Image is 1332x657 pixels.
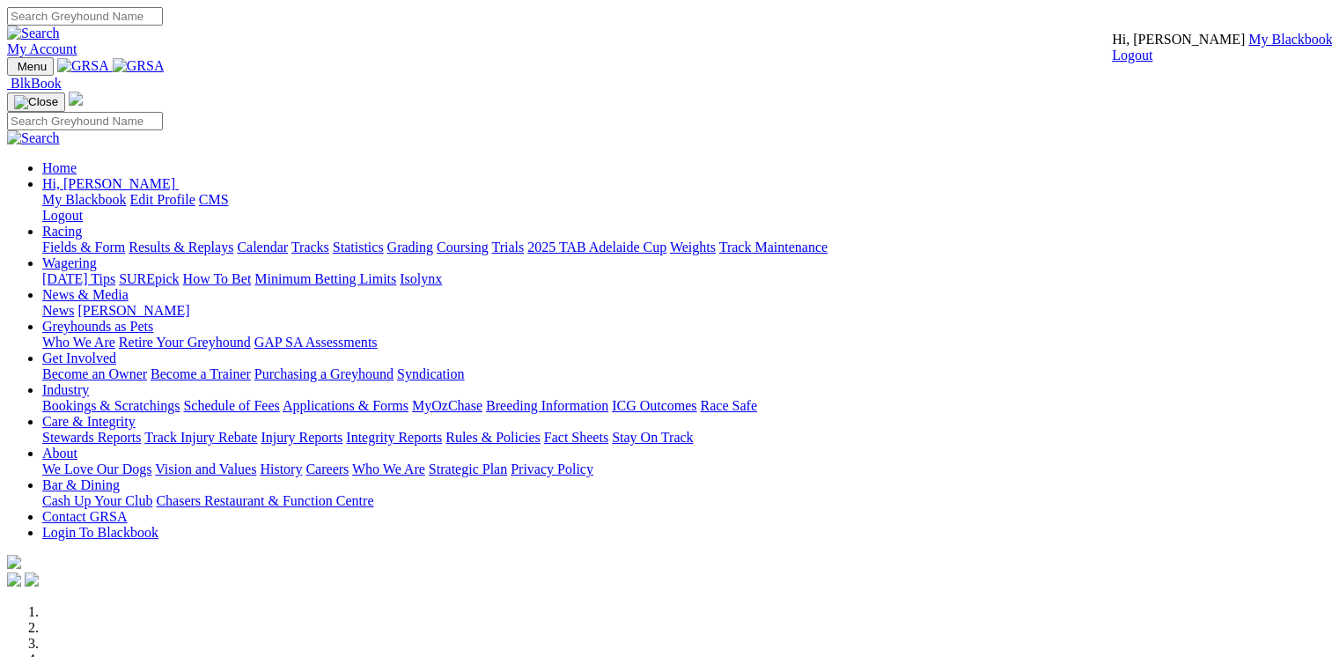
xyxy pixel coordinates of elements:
div: About [42,461,1325,477]
a: News [42,303,74,318]
div: Hi, [PERSON_NAME] [42,192,1325,224]
a: [DATE] Tips [42,271,115,286]
a: Tracks [291,240,329,255]
img: twitter.svg [25,572,39,587]
a: Schedule of Fees [183,398,279,413]
div: News & Media [42,303,1325,319]
a: Weights [670,240,716,255]
a: SUREpick [119,271,179,286]
a: Coursing [437,240,489,255]
a: Results & Replays [129,240,233,255]
a: Minimum Betting Limits [254,271,396,286]
a: Get Involved [42,351,116,365]
a: Race Safe [700,398,756,413]
a: Become a Trainer [151,366,251,381]
a: Login To Blackbook [42,525,158,540]
a: Bar & Dining [42,477,120,492]
input: Search [7,112,163,130]
span: Menu [18,60,47,73]
img: facebook.svg [7,572,21,587]
a: MyOzChase [412,398,482,413]
img: GRSA [113,58,165,74]
img: Search [7,26,60,41]
a: Track Maintenance [719,240,828,255]
span: Hi, [PERSON_NAME] [1112,32,1245,47]
a: Injury Reports [261,430,342,445]
a: Logout [42,208,83,223]
a: Fields & Form [42,240,125,255]
a: Isolynx [400,271,442,286]
a: Applications & Forms [283,398,408,413]
a: GAP SA Assessments [254,335,378,350]
div: Care & Integrity [42,430,1325,446]
a: BlkBook [7,76,62,91]
a: Home [42,160,77,175]
a: How To Bet [183,271,252,286]
a: Strategic Plan [429,461,507,476]
div: Racing [42,240,1325,255]
a: Purchasing a Greyhound [254,366,394,381]
a: Racing [42,224,82,239]
a: Wagering [42,255,97,270]
a: Logout [1112,48,1152,63]
img: logo-grsa-white.png [7,555,21,569]
a: History [260,461,302,476]
a: Grading [387,240,433,255]
a: Privacy Policy [511,461,593,476]
div: Get Involved [42,366,1325,382]
a: Syndication [397,366,464,381]
span: BlkBook [11,76,62,91]
a: ICG Outcomes [612,398,696,413]
a: Industry [42,382,89,397]
a: Fact Sheets [544,430,608,445]
a: Stewards Reports [42,430,141,445]
input: Search [7,7,163,26]
a: Contact GRSA [42,509,127,524]
a: My Blackbook [42,192,127,207]
a: Track Injury Rebate [144,430,257,445]
div: Bar & Dining [42,493,1325,509]
a: Chasers Restaurant & Function Centre [156,493,373,508]
a: About [42,446,77,461]
a: Retire Your Greyhound [119,335,251,350]
img: Search [7,130,60,146]
a: Cash Up Your Club [42,493,152,508]
a: Care & Integrity [42,414,136,429]
a: Greyhounds as Pets [42,319,153,334]
a: Calendar [237,240,288,255]
a: My Account [7,41,77,56]
a: Bookings & Scratchings [42,398,180,413]
a: Who We Are [352,461,425,476]
a: Breeding Information [486,398,608,413]
a: Statistics [333,240,384,255]
a: Careers [305,461,349,476]
img: GRSA [57,58,109,74]
a: Rules & Policies [445,430,541,445]
img: Close [14,95,58,109]
a: Vision and Values [155,461,256,476]
a: News & Media [42,287,129,302]
a: Trials [491,240,524,255]
a: Hi, [PERSON_NAME] [42,176,179,191]
a: Stay On Track [612,430,693,445]
button: Toggle navigation [7,57,54,76]
a: We Love Our Dogs [42,461,151,476]
button: Toggle navigation [7,92,65,112]
a: Edit Profile [130,192,195,207]
div: Greyhounds as Pets [42,335,1325,351]
a: Become an Owner [42,366,147,381]
div: Wagering [42,271,1325,287]
a: Who We Are [42,335,115,350]
a: [PERSON_NAME] [77,303,189,318]
a: CMS [199,192,229,207]
img: logo-grsa-white.png [69,92,83,106]
a: Integrity Reports [346,430,442,445]
a: 2025 TAB Adelaide Cup [527,240,666,255]
span: Hi, [PERSON_NAME] [42,176,175,191]
div: Industry [42,398,1325,414]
